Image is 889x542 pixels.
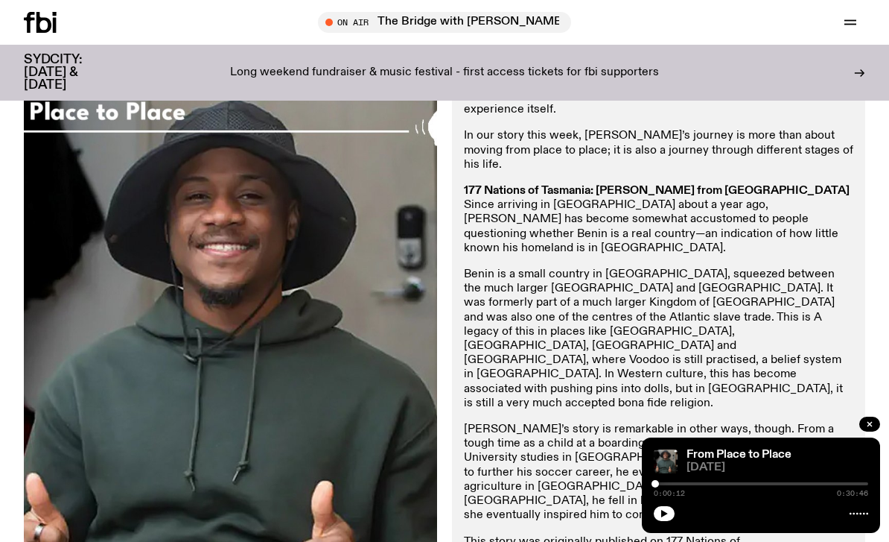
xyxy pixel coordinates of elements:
[464,184,853,256] p: Since arriving in [GEOGRAPHIC_DATA] about a year ago, [PERSON_NAME] has become somewhat accustome...
[318,12,571,33] button: On AirThe Bridge with [PERSON_NAME]
[686,462,868,473] span: [DATE]
[464,129,853,172] p: In our story this week, [PERSON_NAME]’s journey is more than about moving from place to place; it...
[24,54,119,92] h3: SYDCITY: [DATE] & [DATE]
[464,423,853,523] p: [PERSON_NAME]’s story is remarkable in other ways, though. From a tough time as a child at a boar...
[654,450,678,473] img: Michael in a green hoody and a wide brim hat
[464,268,853,411] p: Benin is a small country in [GEOGRAPHIC_DATA], squeezed between the much larger [GEOGRAPHIC_DATA]...
[230,66,659,80] p: Long weekend fundraiser & music festival - first access tickets for fbi supporters
[837,490,868,497] span: 0:30:46
[654,490,685,497] span: 0:00:12
[686,449,791,461] a: From Place to Place
[464,185,850,197] strong: 177 Nations of Tasmania: [PERSON_NAME] from [GEOGRAPHIC_DATA]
